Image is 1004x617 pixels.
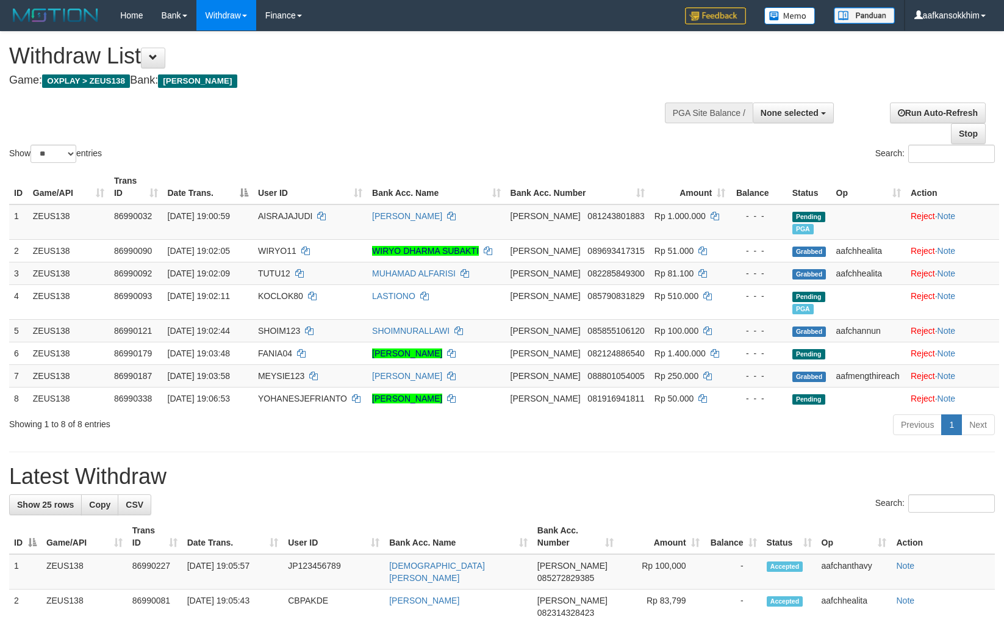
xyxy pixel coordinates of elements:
[258,348,292,358] span: FANIA04
[372,246,479,256] a: WIRYO DHARMA SUBAKTI
[114,211,152,221] span: 86990032
[511,291,581,301] span: [PERSON_NAME]
[28,262,109,284] td: ZEUS138
[906,342,999,364] td: ·
[938,326,956,336] a: Note
[9,6,102,24] img: MOTION_logo.png
[735,290,783,302] div: - - -
[906,364,999,387] td: ·
[30,145,76,163] select: Showentries
[9,74,657,87] h4: Game: Bank:
[908,145,995,163] input: Search:
[792,269,827,280] span: Grabbed
[911,246,935,256] a: Reject
[9,170,28,204] th: ID
[831,319,906,342] td: aafchannun
[532,519,619,554] th: Bank Acc. Number: activate to sort column ascending
[372,291,415,301] a: LASTIONO
[891,519,995,554] th: Action
[906,262,999,284] td: ·
[911,211,935,221] a: Reject
[834,7,895,24] img: panduan.png
[938,394,956,403] a: Note
[619,554,705,590] td: Rp 100,000
[9,387,28,410] td: 8
[372,211,442,221] a: [PERSON_NAME]
[735,325,783,337] div: - - -
[28,342,109,364] td: ZEUS138
[587,211,644,221] span: Copy 081243801883 to clipboard
[182,554,284,590] td: [DATE] 19:05:57
[654,269,694,278] span: Rp 81.100
[906,239,999,262] td: ·
[168,269,230,278] span: [DATE] 19:02:09
[511,326,581,336] span: [PERSON_NAME]
[911,394,935,403] a: Reject
[28,387,109,410] td: ZEUS138
[28,204,109,240] td: ZEUS138
[163,170,253,204] th: Date Trans.: activate to sort column descending
[9,204,28,240] td: 1
[168,246,230,256] span: [DATE] 19:02:05
[896,561,914,571] a: Note
[792,327,827,337] span: Grabbed
[168,211,230,221] span: [DATE] 19:00:59
[735,245,783,257] div: - - -
[9,464,995,489] h1: Latest Withdraw
[938,348,956,358] a: Note
[126,500,143,510] span: CSV
[9,519,41,554] th: ID: activate to sort column descending
[762,519,817,554] th: Status: activate to sort column ascending
[114,246,152,256] span: 86990090
[685,7,746,24] img: Feedback.jpg
[938,269,956,278] a: Note
[114,394,152,403] span: 86990338
[114,348,152,358] span: 86990179
[938,371,956,381] a: Note
[9,342,28,364] td: 6
[372,348,442,358] a: [PERSON_NAME]
[961,414,995,435] a: Next
[168,326,230,336] span: [DATE] 19:02:44
[906,284,999,319] td: ·
[168,291,230,301] span: [DATE] 19:02:11
[831,170,906,204] th: Op: activate to sort column ascending
[384,519,532,554] th: Bank Acc. Name: activate to sort column ascending
[168,371,230,381] span: [DATE] 19:03:58
[654,371,698,381] span: Rp 250.000
[9,554,41,590] td: 1
[938,291,956,301] a: Note
[654,246,694,256] span: Rp 51.000
[764,7,816,24] img: Button%20Memo.svg
[114,326,152,336] span: 86990121
[951,123,986,144] a: Stop
[9,319,28,342] td: 5
[911,371,935,381] a: Reject
[28,239,109,262] td: ZEUS138
[735,267,783,280] div: - - -
[906,319,999,342] td: ·
[127,554,182,590] td: 86990227
[367,170,505,204] th: Bank Acc. Name: activate to sort column ascending
[118,494,151,515] a: CSV
[911,348,935,358] a: Reject
[893,414,942,435] a: Previous
[587,246,644,256] span: Copy 089693417315 to clipboard
[890,103,986,123] a: Run Auto-Refresh
[41,519,127,554] th: Game/API: activate to sort column ascending
[906,387,999,410] td: ·
[9,262,28,284] td: 3
[792,304,814,314] span: Marked by aafRornrotha
[168,394,230,403] span: [DATE] 19:06:53
[831,364,906,387] td: aafmengthireach
[253,170,367,204] th: User ID: activate to sort column ascending
[511,348,581,358] span: [PERSON_NAME]
[705,519,762,554] th: Balance: activate to sort column ascending
[906,204,999,240] td: ·
[761,108,819,118] span: None selected
[89,500,110,510] span: Copy
[587,394,644,403] span: Copy 081916941811 to clipboard
[587,371,644,381] span: Copy 088801054005 to clipboard
[896,596,914,605] a: Note
[730,170,787,204] th: Balance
